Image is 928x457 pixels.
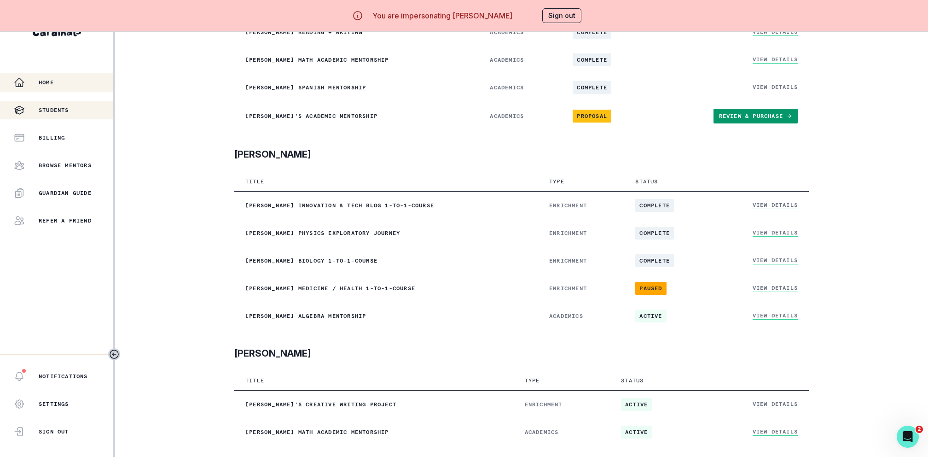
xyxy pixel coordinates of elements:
p: [PERSON_NAME] Medicine / Health 1-to-1-course [245,285,527,292]
p: Status [635,178,658,185]
p: Notifications [39,373,88,380]
span: complete [573,53,611,66]
a: View Details [753,201,798,209]
a: Review & Purchase [713,109,798,123]
a: View Details [753,284,798,292]
p: Browse Mentors [39,162,92,169]
a: View Details [753,257,798,264]
p: [PERSON_NAME]'s Creative Writing Project [245,401,503,408]
span: complete [635,199,674,212]
p: [PERSON_NAME] Innovation & Tech blog 1-to-1-course [245,202,527,209]
p: ENRICHMENT [525,401,599,408]
p: ENRICHMENT [549,285,613,292]
a: View Details [753,312,798,320]
p: Type [549,178,564,185]
p: Guardian Guide [39,189,92,197]
p: Home [39,79,54,86]
span: complete [573,81,611,94]
a: View Details [753,428,798,436]
p: Status [621,377,644,384]
p: [PERSON_NAME] Algebra Mentorship [245,312,527,320]
p: Sign Out [39,428,69,435]
p: Students [39,106,69,114]
p: [PERSON_NAME] Spanish Mentorship [245,84,468,91]
p: [PERSON_NAME] Biology 1-to-1-course [245,257,527,264]
p: ACADEMICS [490,56,551,64]
p: Refer a friend [39,217,92,224]
p: [PERSON_NAME] Physics Exploratory Journey [245,229,527,237]
a: View Details [753,400,798,408]
p: ENRICHMENT [549,257,613,264]
button: Toggle sidebar [108,348,120,360]
span: complete [635,227,674,240]
p: Billing [39,134,65,141]
p: ACADEMICS [490,84,551,91]
p: Title [245,377,264,384]
span: Proposal [573,110,611,123]
span: active [621,426,652,439]
p: [PERSON_NAME] Math Academic Mentorship [245,428,503,436]
p: [PERSON_NAME] Math Academic Mentorship [245,56,468,64]
p: ACADEMICS [549,312,613,320]
a: View Details [753,83,798,91]
iframe: Intercom live chat [897,426,919,448]
button: Sign out [542,8,581,23]
p: Title [245,178,264,185]
p: ENRICHMENT [549,202,613,209]
span: paused [635,282,666,295]
span: active [621,398,652,411]
p: ENRICHMENT [549,229,613,237]
p: [PERSON_NAME] [234,147,311,161]
p: Type [525,377,540,384]
span: active [635,310,666,322]
p: Settings [39,400,69,408]
span: 2 [916,426,923,433]
span: complete [635,254,674,267]
p: ACADEMICS [525,428,599,436]
p: [PERSON_NAME] [234,346,311,360]
a: View Details [753,56,798,64]
p: You are impersonating [PERSON_NAME] [372,10,512,21]
p: ACADEMICS [490,112,551,120]
a: View Details [753,229,798,237]
p: [PERSON_NAME]'s academic mentorship [245,112,468,120]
